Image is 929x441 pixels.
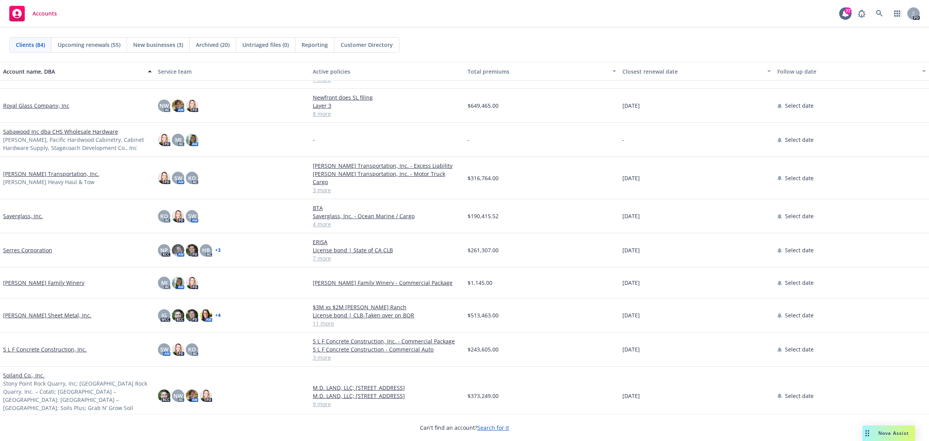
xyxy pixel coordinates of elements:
a: [PERSON_NAME] Family Winery - Commercial Package [313,279,461,287]
span: $513,463.00 [468,311,499,319]
span: [DATE] [622,212,640,220]
span: [DATE] [622,102,640,110]
a: ERISA [313,238,461,246]
img: photo [200,309,212,322]
a: BTA [313,204,461,212]
span: Select date [785,174,814,182]
img: photo [172,309,184,322]
span: [DATE] [622,174,640,182]
div: Closest renewal date [622,67,763,76]
a: [PERSON_NAME] Sheet Metal, Inc. [3,311,91,319]
span: Select date [785,246,814,254]
span: Clients (84) [16,41,45,49]
a: Soiland Co., Inc. [3,371,45,379]
span: [DATE] [622,345,640,353]
button: Active policies [310,62,464,81]
div: 77 [845,7,852,14]
img: photo [172,210,184,222]
span: [DATE] [622,279,640,287]
span: $649,465.00 [468,102,499,110]
img: photo [158,172,170,184]
span: Select date [785,345,814,353]
button: Follow up date [774,62,929,81]
div: Active policies [313,67,461,76]
a: + 4 [215,313,221,318]
div: Total premiums [468,67,608,76]
span: $190,415.52 [468,212,499,220]
span: - [313,136,315,144]
span: SW [160,345,168,353]
a: Royal Glass Company, Inc [3,102,69,110]
a: Layer 3 [313,102,461,110]
a: 3 more [313,186,461,194]
span: NW [159,102,169,110]
div: Account name, DBA [3,67,143,76]
a: 7 more [313,254,461,262]
a: + 3 [215,248,221,253]
span: KO [188,174,196,182]
span: Select date [785,311,814,319]
a: [PERSON_NAME] Transportation, Inc. - Motor Truck Cargo [313,170,461,186]
img: photo [186,134,198,146]
div: Drag to move [862,425,872,441]
span: Select date [785,392,814,400]
img: photo [172,343,184,356]
a: [PERSON_NAME] Transportation, Inc. - Excess Liability [313,162,461,170]
a: 8 more [313,110,461,118]
a: 11 more [313,319,461,327]
span: KO [160,212,168,220]
span: Select date [785,136,814,144]
span: - [622,136,624,144]
a: Newfront does SL filing [313,93,461,102]
span: HB [202,246,210,254]
span: JG [161,311,167,319]
span: Untriaged files (0) [242,41,289,49]
span: Upcoming renewals (55) [58,41,120,49]
span: SW [188,212,196,220]
span: - [468,136,470,144]
a: 9 more [313,400,461,408]
span: NW [173,392,183,400]
a: [PERSON_NAME] Family Winery [3,279,84,287]
span: Accounts [33,10,57,17]
a: M.D. LAND, LLC; [STREET_ADDRESS] [313,392,461,400]
span: MJ [175,136,182,144]
span: [DATE] [622,392,640,400]
span: Customer Directory [341,41,393,49]
span: [DATE] [622,246,640,254]
span: Archived (20) [196,41,230,49]
div: Service team [158,67,307,76]
a: M.D. LAND, LLC; [STREET_ADDRESS] [313,384,461,392]
a: [PERSON_NAME] Transportation, Inc. [3,170,99,178]
a: S L F Concrete Construction, Inc. - Commercial Package [313,337,461,345]
span: Stony Point Rock Quarry, Inc; [GEOGRAPHIC_DATA] Rock Quarry, Inc. – Cotati; [GEOGRAPHIC_DATA] – [... [3,379,152,420]
button: Total premiums [464,62,619,81]
span: Select date [785,212,814,220]
span: KO [188,345,196,353]
span: Select date [785,279,814,287]
a: 3 more [313,353,461,362]
img: photo [186,100,198,112]
img: photo [172,277,184,289]
span: $316,764.00 [468,174,499,182]
a: S L F Concrete Construction, Inc. [3,345,87,353]
span: SW [174,174,182,182]
img: photo [186,389,198,402]
span: [PERSON_NAME] Heavy Haul & Tow [3,178,94,186]
span: [DATE] [622,311,640,319]
div: Follow up date [777,67,917,76]
img: photo [158,134,170,146]
img: photo [200,389,212,402]
img: photo [172,100,184,112]
a: Sabawood Inc dba CHS Wholesale Hardware [3,127,118,136]
span: Can't find an account? [420,424,509,432]
span: $261,307.00 [468,246,499,254]
button: Nova Assist [862,425,915,441]
img: photo [186,244,198,257]
a: Search for it [477,424,509,431]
